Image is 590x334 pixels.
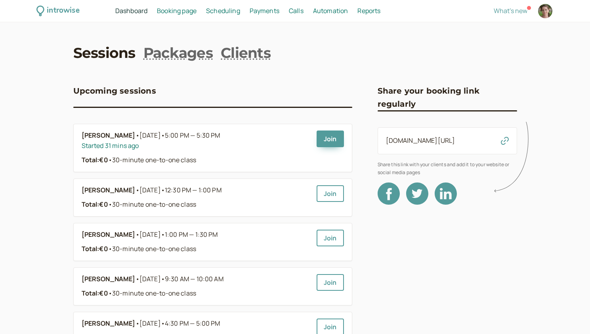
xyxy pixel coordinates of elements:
b: [PERSON_NAME] [82,319,136,329]
span: [DATE] [139,185,221,196]
span: [DATE] [139,274,223,284]
b: [PERSON_NAME] [82,274,136,284]
h3: Upcoming sessions [73,84,156,97]
a: Automation [313,6,348,16]
span: 30-minute one-to-one class [108,244,196,253]
a: Payments [250,6,279,16]
span: • [161,319,165,328]
a: Dashboard [115,6,147,16]
a: Calls [289,6,304,16]
a: Reports [357,6,380,16]
span: • [108,244,112,253]
strong: Total: €0 [82,200,108,209]
a: introwise [36,5,80,17]
strong: Total: €0 [82,155,108,164]
h3: Share your booking link regularly [378,84,517,110]
span: Payments [250,6,279,15]
span: • [136,230,139,240]
span: [DATE] [139,319,220,329]
span: Reports [357,6,380,15]
span: • [161,131,165,140]
span: 30-minute one-to-one class [108,289,196,298]
a: Scheduling [206,6,240,16]
a: [PERSON_NAME]•[DATE]•12:30 PM — 1:00 PMTotal:€0•30-minute one-to-one class [82,185,310,210]
div: Started 31 mins ago [82,141,310,151]
div: introwise [47,5,79,17]
span: • [136,185,139,196]
span: Automation [313,6,348,15]
span: • [136,319,139,329]
span: 4:30 PM — 5:00 PM [165,319,220,328]
span: • [108,289,112,298]
a: [PERSON_NAME]•[DATE]•5:00 PM — 5:30 PMStarted 31 mins agoTotal:€0•30-minute one-to-one class [82,131,310,165]
span: 5:00 PM — 5:30 PM [165,131,220,140]
span: 12:30 PM — 1:00 PM [165,186,221,194]
span: 30-minute one-to-one class [108,200,196,209]
span: Share this link with your clients and add it to your website or social media pages [378,161,517,176]
span: • [136,131,139,141]
span: • [161,186,165,194]
span: • [161,274,165,283]
span: • [161,230,165,239]
iframe: Chat Widget [550,296,590,334]
span: 9:30 AM — 10:00 AM [165,274,223,283]
span: Calls [289,6,304,15]
span: • [108,200,112,209]
span: 30-minute one-to-one class [108,155,196,164]
a: Packages [143,43,213,63]
span: What's new [494,6,527,15]
a: Sessions [73,43,136,63]
span: 1:00 PM — 1:30 PM [165,230,218,239]
a: Join [317,131,344,147]
button: What's new [494,7,527,14]
a: Join [317,185,344,202]
a: [PERSON_NAME]•[DATE]•9:30 AM — 10:00 AMTotal:€0•30-minute one-to-one class [82,274,310,299]
a: [PERSON_NAME]•[DATE]•1:00 PM — 1:30 PMTotal:€0•30-minute one-to-one class [82,230,310,254]
span: • [108,155,112,164]
span: Scheduling [206,6,240,15]
span: • [136,274,139,284]
span: Dashboard [115,6,147,15]
a: Join [317,274,344,291]
strong: Total: €0 [82,289,108,298]
a: [DOMAIN_NAME][URL] [386,136,455,145]
b: [PERSON_NAME] [82,185,136,196]
a: Join [317,230,344,246]
b: [PERSON_NAME] [82,131,136,141]
a: Account [537,3,554,19]
span: [DATE] [139,131,220,141]
a: Booking page [157,6,197,16]
a: Clients [221,43,271,63]
span: [DATE] [139,230,218,240]
strong: Total: €0 [82,244,108,253]
span: Booking page [157,6,197,15]
b: [PERSON_NAME] [82,230,136,240]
